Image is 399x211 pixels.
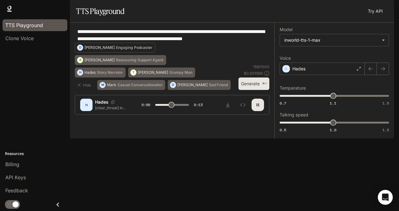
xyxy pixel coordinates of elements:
[81,100,91,110] div: H
[177,83,208,87] p: [PERSON_NAME]
[84,58,115,62] p: [PERSON_NAME]
[84,46,115,49] p: [PERSON_NAME]
[280,113,308,117] p: Talking speed
[280,127,286,133] span: 0.5
[100,80,105,90] div: M
[280,56,291,60] p: Voice
[77,43,83,53] div: D
[170,80,176,90] div: O
[280,34,389,46] div: inworld-tts-1-max
[77,68,83,77] div: H
[75,55,166,65] button: A[PERSON_NAME]Reassuring Support Agent
[76,5,124,17] h1: TTS Playground
[244,71,263,76] p: $ 0.001560
[330,101,336,106] span: 1.1
[75,68,126,77] button: HHadesStory Narrator
[142,102,150,108] span: 0:06
[222,99,234,111] button: Download audio
[116,58,163,62] p: Reassuring Support Agent
[131,68,136,77] div: T
[168,80,231,90] button: O[PERSON_NAME]Sad Friend
[194,102,203,108] span: 0:13
[169,71,192,74] p: Grumpy Man
[95,105,127,110] p: [clear_throat] In a realm where magic flows like rivers and dragons soar through crimson skies, a...
[128,68,195,77] button: T[PERSON_NAME]Grumpy Man
[382,127,389,133] span: 1.5
[378,190,393,205] div: Open Intercom Messenger
[97,71,123,74] p: Story Narrator
[84,71,96,74] p: Hades
[237,99,249,111] button: Inspect
[280,27,292,32] p: Model
[118,83,162,87] p: Casual Conversationalist
[75,80,95,90] button: Hide
[262,82,267,86] p: ⌘⏎
[138,71,168,74] p: [PERSON_NAME]
[330,127,336,133] span: 1.0
[284,37,379,43] div: inworld-tts-1-max
[116,46,152,49] p: Engaging Podcaster
[253,64,269,69] p: 156 / 1000
[238,77,269,90] button: Generate⌘⏎
[108,100,117,104] button: Copy Voice ID
[382,101,389,106] span: 1.5
[107,83,116,87] p: Mark
[280,101,286,106] span: 0.7
[95,99,108,105] p: Hades
[292,66,305,72] p: Hades
[75,43,155,53] button: D[PERSON_NAME]Engaging Podcaster
[365,5,385,17] a: Try API
[280,86,306,90] p: Temperature
[77,55,83,65] div: A
[209,83,228,87] p: Sad Friend
[97,80,165,90] button: MMarkCasual Conversationalist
